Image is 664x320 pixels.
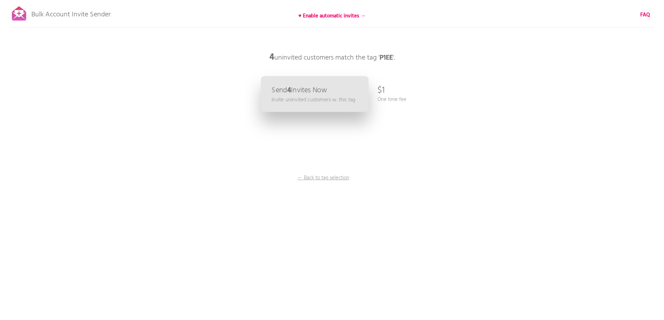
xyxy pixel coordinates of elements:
[269,50,274,64] b: 4
[297,174,350,182] p: ← Back to tag selection
[31,4,110,22] p: Bulk Account Invite Sender
[261,76,368,112] a: Send4Invites Now Invite uninvited customers w. this tag
[377,80,385,101] p: $1
[640,11,650,19] a: FAQ
[228,47,437,68] p: uninvited customers match the tag ' '.
[272,87,327,94] p: Send Invites Now
[377,96,406,103] p: One time fee
[298,12,366,20] b: ♥ Enable automatic invites →
[272,96,355,104] p: Invite uninvited customers w. this tag
[287,85,291,96] b: 4
[380,52,393,63] b: P1EE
